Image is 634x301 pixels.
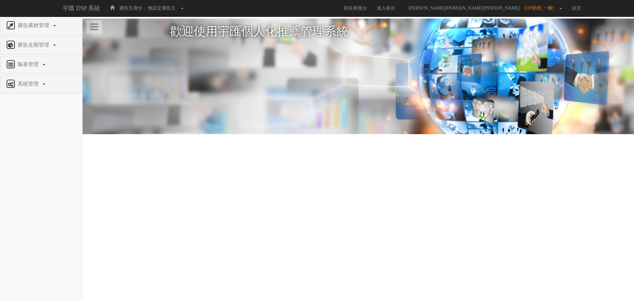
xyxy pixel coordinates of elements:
span: 無設定廣告主 [148,6,176,11]
a: 廣告走期管理 [5,40,77,51]
span: [OP助理_一般] [524,6,557,11]
a: 系統管理 [5,79,77,90]
span: 系統管理 [16,81,42,87]
span: [PERSON_NAME][DOMAIN_NAME][PERSON_NAME] [405,6,523,11]
a: 報表管理 [5,59,77,70]
a: 廣告素材管理 [5,20,77,31]
span: 廣告主身分： [119,6,147,11]
h1: 歡迎使用宇匯個人化推薦管理系統 [170,25,546,38]
span: 報表管理 [16,61,42,67]
span: 廣告走期管理 [16,42,53,48]
span: 廣告素材管理 [16,22,53,28]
